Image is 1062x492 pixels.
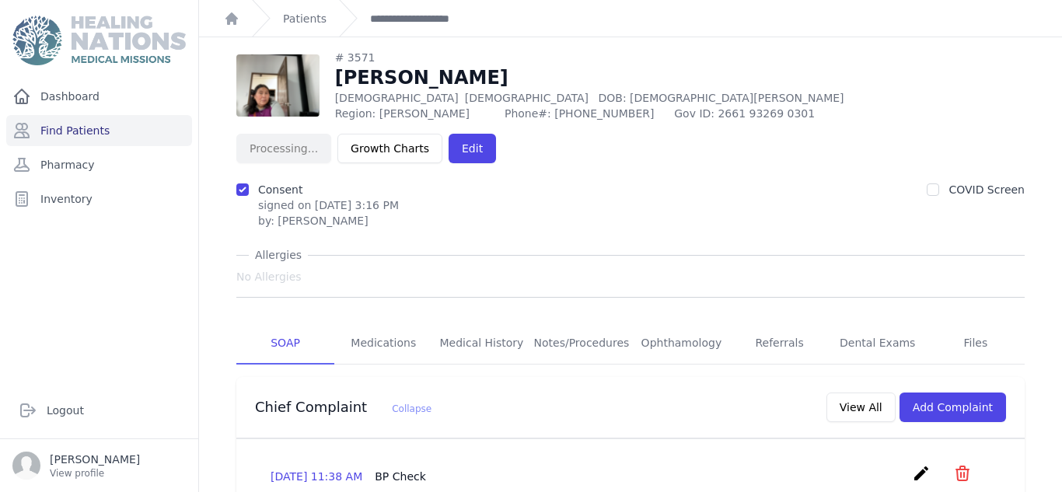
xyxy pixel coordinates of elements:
[236,134,331,163] button: Processing...
[948,183,1025,196] label: COVID Screen
[236,323,1025,365] nav: Tabs
[432,323,530,365] a: Medical History
[826,393,896,422] button: View All
[50,467,140,480] p: View profile
[50,452,140,467] p: [PERSON_NAME]
[900,393,1006,422] button: Add Complaint
[249,247,308,263] span: Allergies
[927,323,1025,365] a: Files
[598,92,844,104] span: DOB: [DEMOGRAPHIC_DATA][PERSON_NAME]
[258,213,399,229] div: by: [PERSON_NAME]
[258,197,399,213] p: signed on [DATE] 3:16 PM
[674,106,844,121] span: Gov ID: 2661 93269 0301
[283,11,327,26] a: Patients
[236,54,320,117] img: xfdmblekuUtzgAAACV0RVh0ZGF0ZTpjcmVhdGUAMjAyNS0wNi0xOVQxOTo0ODoxMyswMDowMMTCnVcAAAAldEVYdGRhdGU6bW...
[12,452,186,480] a: [PERSON_NAME] View profile
[465,92,589,104] span: [DEMOGRAPHIC_DATA]
[236,269,302,284] span: No Allergies
[449,134,496,163] a: Edit
[730,323,828,365] a: Referrals
[335,65,844,90] h1: [PERSON_NAME]
[6,149,192,180] a: Pharmacy
[334,323,432,365] a: Medications
[271,469,426,484] p: [DATE] 11:38 AM
[912,464,931,483] i: create
[392,403,431,414] span: Collapse
[12,395,186,426] a: Logout
[6,183,192,215] a: Inventory
[255,398,431,417] h3: Chief Complaint
[829,323,927,365] a: Dental Exams
[12,16,185,65] img: Medical Missions EMR
[6,115,192,146] a: Find Patients
[531,323,633,365] a: Notes/Procedures
[632,323,730,365] a: Ophthamology
[375,470,426,483] span: BP Check
[505,106,665,121] span: Phone#: [PHONE_NUMBER]
[335,50,844,65] div: # 3571
[335,90,844,106] p: [DEMOGRAPHIC_DATA]
[335,106,495,121] span: Region: [PERSON_NAME]
[912,471,934,486] a: create
[337,134,442,163] a: Growth Charts
[6,81,192,112] a: Dashboard
[236,323,334,365] a: SOAP
[258,183,302,196] label: Consent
